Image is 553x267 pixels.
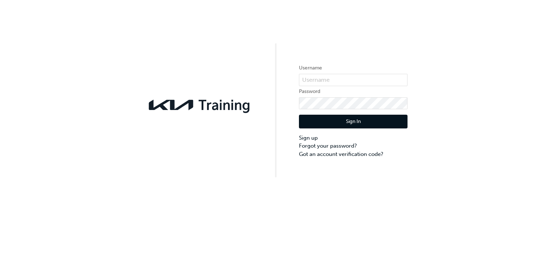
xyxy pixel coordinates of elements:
[299,150,408,158] a: Got an account verification code?
[299,87,408,96] label: Password
[299,115,408,128] button: Sign In
[145,95,254,115] img: kia-training
[299,74,408,86] input: Username
[299,64,408,72] label: Username
[299,142,408,150] a: Forgot your password?
[299,134,408,142] a: Sign up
